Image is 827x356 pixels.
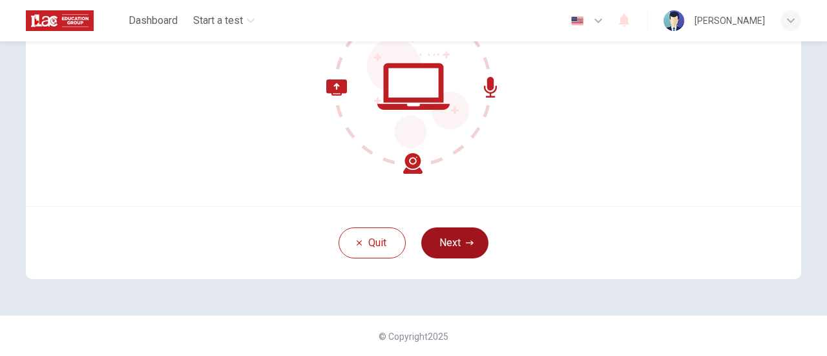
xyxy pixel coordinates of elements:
span: Start a test [193,13,243,28]
div: [PERSON_NAME] [695,13,765,28]
img: en [569,16,585,26]
span: © Copyright 2025 [379,331,448,342]
span: Dashboard [129,13,178,28]
button: Quit [339,227,406,258]
button: Dashboard [123,9,183,32]
button: Start a test [188,9,260,32]
img: Profile picture [664,10,684,31]
button: Next [421,227,488,258]
img: ILAC logo [26,8,94,34]
a: ILAC logo [26,8,123,34]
